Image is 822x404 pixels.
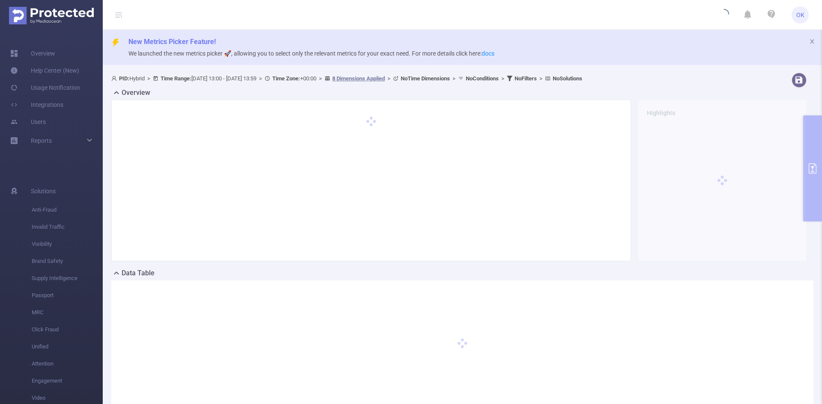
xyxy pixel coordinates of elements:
span: Hybrid [DATE] 13:00 - [DATE] 13:59 +00:00 [111,75,582,82]
button: icon: close [809,37,815,46]
a: docs [482,50,494,57]
a: Usage Notification [10,79,80,96]
span: Unified [32,338,103,355]
span: Passport [32,287,103,304]
span: Brand Safety [32,253,103,270]
b: PID: [119,75,129,82]
span: > [385,75,393,82]
span: Solutions [31,183,56,200]
i: icon: loading [719,9,729,21]
span: Supply Intelligence [32,270,103,287]
a: Help Center (New) [10,62,79,79]
i: icon: user [111,76,119,81]
span: OK [796,6,804,24]
span: MRC [32,304,103,321]
span: We launched the new metrics picker 🚀, allowing you to select only the relevant metrics for your e... [128,50,494,57]
span: > [256,75,265,82]
span: > [499,75,507,82]
span: Attention [32,355,103,372]
span: > [450,75,458,82]
a: Overview [10,45,55,62]
b: No Conditions [466,75,499,82]
b: No Filters [515,75,537,82]
img: Protected Media [9,7,94,24]
span: New Metrics Picker Feature! [128,38,216,46]
span: Engagement [32,372,103,389]
b: No Time Dimensions [401,75,450,82]
span: Reports [31,137,52,144]
span: > [537,75,545,82]
a: Users [10,113,46,130]
b: No Solutions [553,75,582,82]
h2: Overview [122,88,150,98]
b: Time Range: [161,75,191,82]
i: icon: thunderbolt [111,38,120,47]
span: > [316,75,325,82]
u: 8 Dimensions Applied [332,75,385,82]
i: icon: close [809,38,815,44]
span: Anti-Fraud [32,201,103,218]
span: > [145,75,153,82]
span: Click Fraud [32,321,103,338]
a: Reports [31,132,52,149]
span: Visibility [32,236,103,253]
a: Integrations [10,96,63,113]
b: Time Zone: [272,75,300,82]
h2: Data Table [122,268,155,278]
span: Invalid Traffic [32,218,103,236]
